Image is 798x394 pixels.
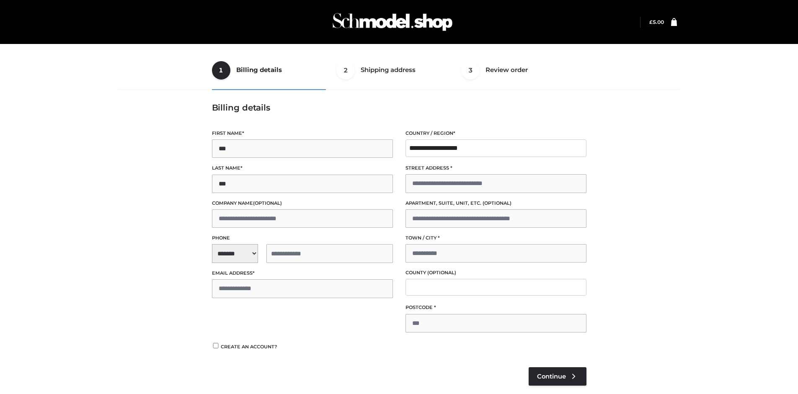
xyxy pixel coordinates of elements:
[405,269,586,277] label: County
[253,200,282,206] span: (optional)
[649,19,664,25] bdi: 5.00
[405,129,586,137] label: Country / Region
[405,164,586,172] label: Street address
[649,19,664,25] a: £5.00
[221,344,277,350] span: Create an account?
[212,234,393,242] label: Phone
[212,103,586,113] h3: Billing details
[212,164,393,172] label: Last name
[427,270,456,276] span: (optional)
[405,304,586,312] label: Postcode
[212,343,220,348] input: Create an account?
[649,19,653,25] span: £
[330,5,455,39] img: Schmodel Admin 964
[529,367,586,386] a: Continue
[212,129,393,137] label: First name
[405,234,586,242] label: Town / City
[483,200,511,206] span: (optional)
[537,373,566,380] span: Continue
[212,199,393,207] label: Company name
[405,199,586,207] label: Apartment, suite, unit, etc.
[212,269,393,277] label: Email address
